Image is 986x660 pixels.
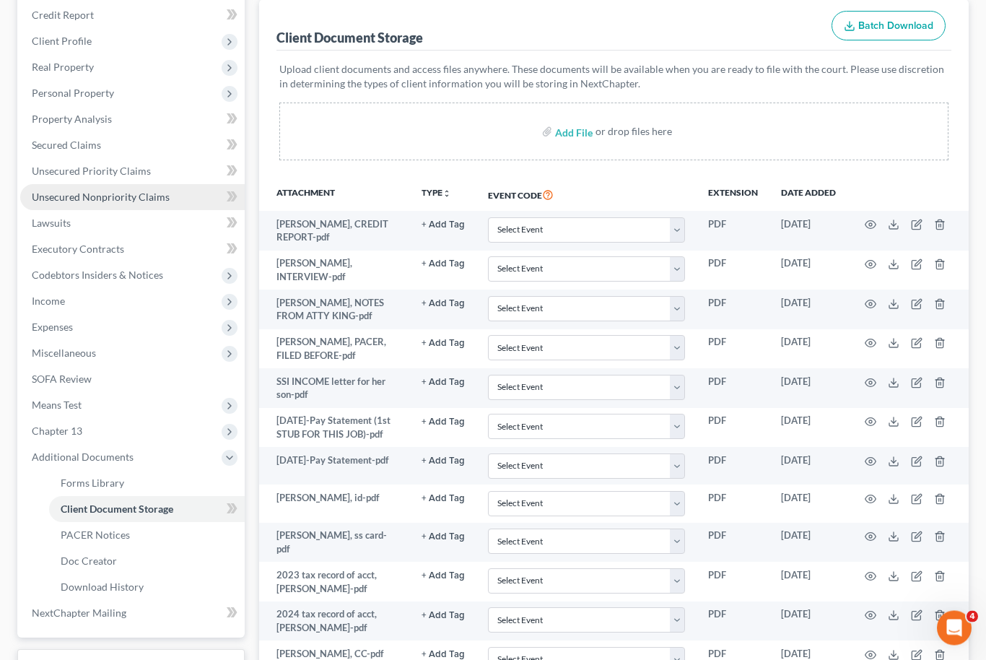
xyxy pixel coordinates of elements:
button: + Add Tag [422,260,465,269]
td: [DATE] [769,563,847,602]
td: PDF [697,602,769,642]
i: unfold_more [442,190,451,199]
span: Executory Contracts [32,243,124,256]
span: Credit Report [32,9,94,22]
span: SOFA Review [32,373,92,386]
a: + Add Tag [422,414,465,428]
a: Forms Library [49,471,245,497]
a: Download History [49,575,245,601]
a: + Add Tag [422,257,465,271]
a: SOFA Review [20,367,245,393]
span: Unsecured Nonpriority Claims [32,191,170,204]
a: Doc Creator [49,549,245,575]
span: 4 [967,611,978,622]
a: Lawsuits [20,211,245,237]
td: [DATE] [769,290,847,330]
span: Client Document Storage [61,503,173,516]
td: [DATE] [769,212,847,251]
a: NextChapter Mailing [20,601,245,627]
span: Client Profile [32,35,92,48]
button: + Add Tag [422,221,465,230]
a: + Add Tag [422,492,465,505]
span: Means Test [32,399,82,412]
span: Batch Download [858,20,933,32]
button: TYPEunfold_more [422,189,451,199]
span: NextChapter Mailing [32,607,126,620]
span: Income [32,295,65,308]
td: 2024 tax record of acct, [PERSON_NAME]-pdf [259,602,410,642]
button: + Add Tag [422,339,465,349]
span: Doc Creator [61,555,117,568]
td: PDF [697,251,769,291]
td: [DATE]-Pay Statement (1st STUB FOR THIS JOB)-pdf [259,409,410,448]
span: PACER Notices [61,529,130,542]
button: + Add Tag [422,533,465,542]
span: Additional Documents [32,451,134,464]
th: Event Code [476,178,697,212]
td: PDF [697,524,769,563]
td: [PERSON_NAME], NOTES FROM ATTY KING-pdf [259,290,410,330]
td: PDF [697,212,769,251]
button: + Add Tag [422,378,465,388]
button: + Add Tag [422,457,465,466]
a: + Add Tag [422,454,465,468]
td: [DATE]-Pay Statement-pdf [259,448,410,485]
span: Codebtors Insiders & Notices [32,269,163,282]
span: Unsecured Priority Claims [32,165,151,178]
td: [DATE] [769,369,847,409]
span: Expenses [32,321,73,334]
td: [PERSON_NAME], id-pdf [259,485,410,523]
span: Forms Library [61,477,124,490]
span: Property Analysis [32,113,112,126]
p: Upload client documents and access files anywhere. These documents will be available when you are... [279,63,949,92]
a: + Add Tag [422,336,465,349]
a: Secured Claims [20,133,245,159]
button: + Add Tag [422,572,465,581]
td: PDF [697,485,769,523]
td: PDF [697,369,769,409]
td: [PERSON_NAME], CREDIT REPORT-pdf [259,212,410,251]
td: [DATE] [769,602,847,642]
button: Batch Download [832,12,946,42]
iframe: Intercom live chat [937,611,972,646]
td: PDF [697,409,769,448]
span: Chapter 13 [32,425,82,438]
td: 2023 tax record of acct, [PERSON_NAME]-pdf [259,563,410,602]
span: Lawsuits [32,217,71,230]
span: Download History [61,581,144,594]
div: Client Document Storage [276,30,423,47]
a: + Add Tag [422,218,465,232]
a: Property Analysis [20,107,245,133]
td: [PERSON_NAME], ss card-pdf [259,524,410,563]
a: Unsecured Priority Claims [20,159,245,185]
td: [PERSON_NAME], PACER, FILED BEFORE-pdf [259,330,410,370]
span: Personal Property [32,87,114,100]
td: [DATE] [769,330,847,370]
th: Attachment [259,178,410,212]
span: Miscellaneous [32,347,96,360]
td: [DATE] [769,448,847,485]
td: [DATE] [769,409,847,448]
span: Secured Claims [32,139,101,152]
button: + Add Tag [422,418,465,427]
a: Credit Report [20,3,245,29]
a: Client Document Storage [49,497,245,523]
td: SSI INCOME letter for her son-pdf [259,369,410,409]
td: [DATE] [769,524,847,563]
a: + Add Tag [422,569,465,583]
td: PDF [697,563,769,602]
button: + Add Tag [422,300,465,309]
td: PDF [697,330,769,370]
button: + Add Tag [422,495,465,504]
th: Date added [769,178,847,212]
a: + Add Tag [422,608,465,622]
a: Executory Contracts [20,237,245,263]
div: or drop files here [595,125,672,139]
td: [DATE] [769,485,847,523]
td: [DATE] [769,251,847,291]
span: Real Property [32,61,94,74]
td: [PERSON_NAME], INTERVIEW-pdf [259,251,410,291]
a: + Add Tag [422,529,465,543]
a: + Add Tag [422,297,465,311]
button: + Add Tag [422,612,465,621]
